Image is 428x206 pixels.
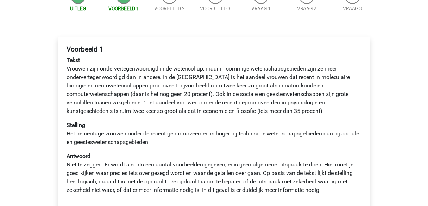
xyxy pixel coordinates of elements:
a: Voorbeeld 1 [109,6,139,11]
a: Uitleg [70,6,86,11]
p: Vrouwen zijn ondervertegenwoordigd in de wetenschap, maar in sommige wetenschapsgebieden zijn ze ... [67,56,361,115]
a: Vraag 2 [297,6,317,11]
a: Vraag 3 [343,6,363,11]
b: Stelling [67,122,85,128]
b: Tekst [67,57,80,63]
p: Niet te zeggen. Er wordt slechts een aantal voorbeelden gegeven, er is geen algemene uitspraak te... [67,152,361,194]
a: Voorbeeld 3 [200,6,231,11]
b: Antwoord [67,153,90,159]
b: Voorbeeld 1 [67,45,103,53]
a: Voorbeeld 2 [155,6,185,11]
a: Vraag 1 [252,6,271,11]
p: Het percentage vrouwen onder de recent gepromoveerden is hoger bij technische wetenschapsgebieden... [67,121,361,146]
